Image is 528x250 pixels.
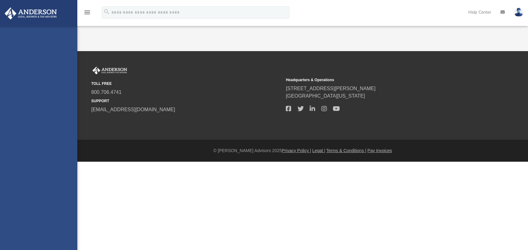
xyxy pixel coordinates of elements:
a: menu [84,12,91,16]
div: © [PERSON_NAME] Advisors 2025 [77,147,528,154]
small: Headquarters & Operations [286,77,476,83]
a: Pay Invoices [367,148,392,153]
a: Privacy Policy | [282,148,311,153]
i: menu [84,9,91,16]
a: 800.706.4741 [91,90,122,95]
a: Terms & Conditions | [326,148,366,153]
a: [EMAIL_ADDRESS][DOMAIN_NAME] [91,107,175,112]
small: SUPPORT [91,98,281,104]
small: TOLL FREE [91,81,281,86]
a: [GEOGRAPHIC_DATA][US_STATE] [286,93,365,99]
i: search [103,8,110,15]
a: [STREET_ADDRESS][PERSON_NAME] [286,86,376,91]
img: Anderson Advisors Platinum Portal [3,7,59,20]
img: User Pic [514,8,523,17]
a: Legal | [312,148,325,153]
img: Anderson Advisors Platinum Portal [91,67,128,75]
